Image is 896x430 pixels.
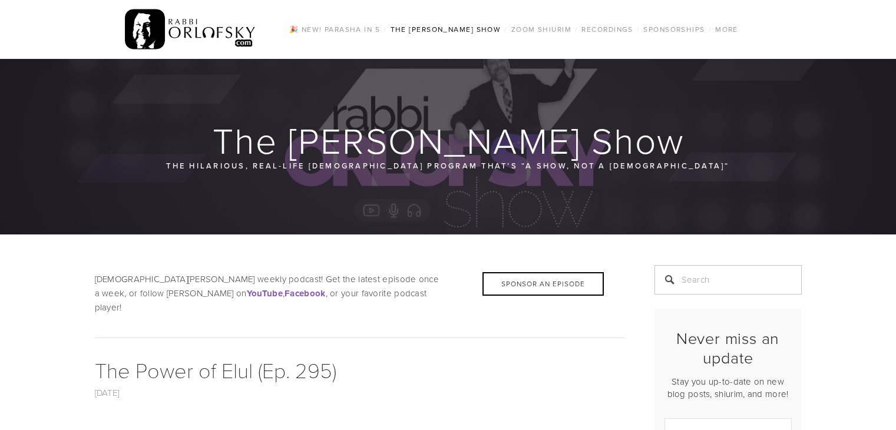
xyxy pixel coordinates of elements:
strong: YouTube [247,287,283,300]
a: Facebook [285,287,325,299]
a: Sponsorships [640,22,708,37]
a: Recordings [578,22,636,37]
a: The Power of Elul (Ep. 295) [95,355,336,384]
p: The hilarious, real-life [DEMOGRAPHIC_DATA] program that’s “a show, not a [DEMOGRAPHIC_DATA]“ [166,159,731,172]
span: / [504,24,507,34]
a: Zoom Shiurim [508,22,575,37]
div: Sponsor an Episode [482,272,604,296]
a: 🎉 NEW! Parasha in 5 [286,22,383,37]
a: YouTube [247,287,283,299]
a: [DATE] [95,386,120,399]
span: / [637,24,640,34]
h2: Never miss an update [664,329,792,367]
img: RabbiOrlofsky.com [125,6,256,52]
strong: Facebook [285,287,325,300]
span: / [709,24,712,34]
p: Stay you up-to-date on new blog posts, shiurim, and more! [664,375,792,400]
span: / [575,24,578,34]
p: [DEMOGRAPHIC_DATA][PERSON_NAME] weekly podcast! Get the latest episode once a week, or follow [PE... [95,272,625,315]
a: The [PERSON_NAME] Show [387,22,505,37]
input: Search [654,265,802,295]
h1: The [PERSON_NAME] Show [95,121,803,159]
span: / [383,24,386,34]
a: More [712,22,742,37]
